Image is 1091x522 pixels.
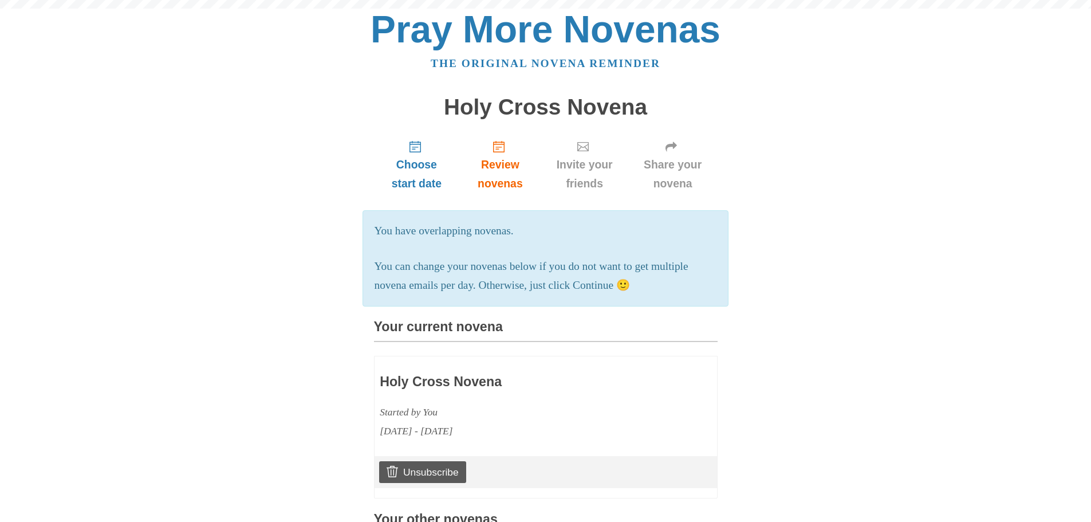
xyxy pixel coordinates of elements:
[371,8,720,50] a: Pray More Novenas
[385,155,448,193] span: Choose start date
[374,320,718,342] h3: Your current novena
[375,257,717,295] p: You can change your novenas below if you do not want to get multiple novena emails per day. Other...
[459,131,541,199] a: Review novenas
[379,461,466,483] a: Unsubscribe
[380,422,644,441] div: [DATE] - [DATE]
[380,403,644,422] div: Started by You
[380,375,644,390] h3: Holy Cross Novena
[553,155,617,193] span: Invite your friends
[375,222,717,241] p: You have overlapping novenas.
[541,131,628,199] a: Invite your friends
[431,57,660,69] a: The original novena reminder
[471,155,529,193] span: Review novenas
[374,131,460,199] a: Choose start date
[628,131,718,199] a: Share your novena
[374,95,718,120] h1: Holy Cross Novena
[640,155,706,193] span: Share your novena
